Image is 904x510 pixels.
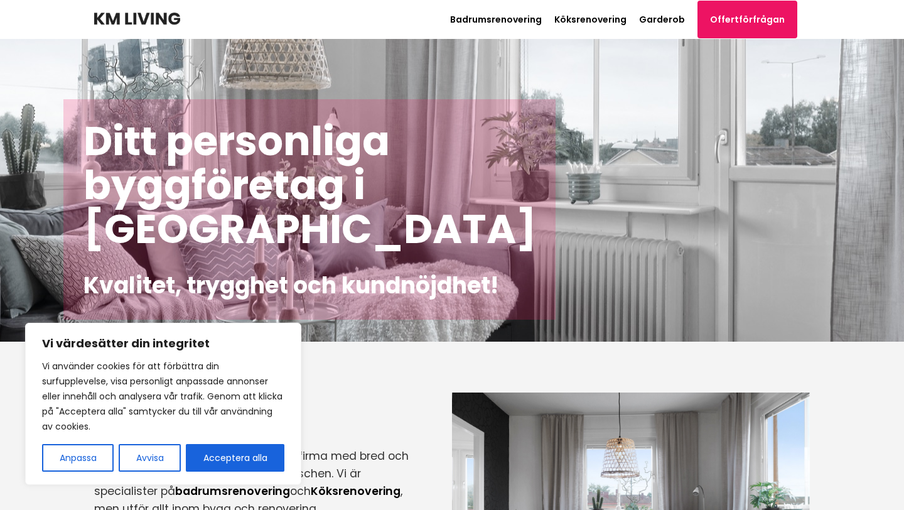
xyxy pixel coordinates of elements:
[554,13,627,26] a: Köksrenovering
[639,13,685,26] a: Garderob
[311,484,401,499] a: Köksrenovering
[697,1,797,38] a: Offertförfrågan
[450,13,542,26] a: Badrumsrenovering
[83,271,535,300] h2: Kvalitet, trygghet och kundnöjdhet!
[119,444,181,472] button: Avvisa
[186,444,284,472] button: Acceptera alla
[175,484,290,499] a: badrumsrenovering
[42,359,284,434] p: Vi använder cookies för att förbättra din surfupplevelse, visa personligt anpassade annonser elle...
[42,336,284,351] p: Vi värdesätter din integritet
[83,119,535,251] h1: Ditt personliga byggföretag i [GEOGRAPHIC_DATA]
[42,444,114,472] button: Anpassa
[94,13,180,25] img: KM Living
